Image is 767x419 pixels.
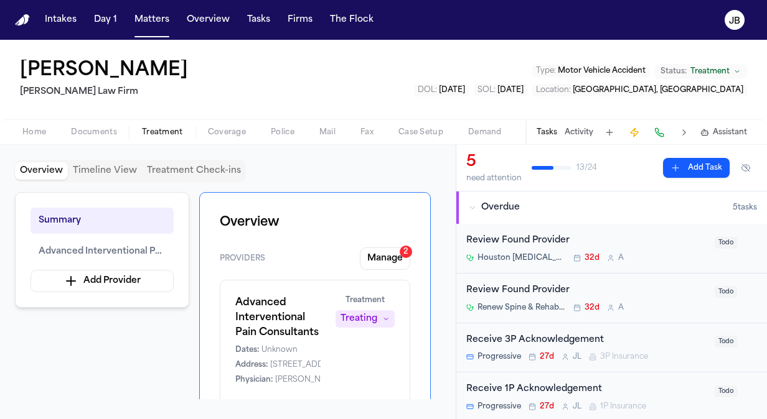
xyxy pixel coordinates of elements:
div: Review Found Provider [466,234,707,248]
span: Advanced Interventional Pain Consultants [39,244,166,259]
h1: Overview [220,213,410,233]
div: Receive 1P Acknowledgement [466,382,707,397]
span: A [618,253,624,263]
button: Overdue5tasks [456,191,767,224]
span: Address: [235,360,268,370]
span: Mail [319,127,336,137]
span: Todo [715,237,737,249]
span: Overdue [481,201,520,214]
button: Day 1 [89,9,122,31]
span: [DATE] [439,86,465,94]
button: Add Task [663,158,730,178]
button: Edit matter name [20,60,188,82]
span: Physician: [235,375,273,385]
span: 32d [585,303,600,313]
span: Location : [536,86,571,94]
span: 1P Insurance [600,402,646,412]
span: Todo [715,336,737,348]
span: 27d [540,352,554,362]
span: Police [271,127,294,137]
h2: [PERSON_NAME] Law Firm [20,85,193,99]
button: Make a Call [651,124,668,141]
span: Treatment [346,295,385,305]
span: Renew Spine & Rehabilitation [478,303,566,313]
button: Manage2 [360,247,410,270]
span: Unknown [261,345,298,355]
button: Timeline View [68,162,142,180]
span: 32d [585,253,600,263]
h1: [PERSON_NAME] [20,60,188,82]
span: Treatment [690,67,730,76]
span: [PERSON_NAME] [275,375,341,385]
button: Treatment Check-ins [142,162,246,180]
span: Motor Vehicle Accident [558,67,646,75]
button: Overview [15,162,68,180]
span: Assistant [713,127,747,137]
span: Todo [715,385,737,397]
button: Edit DOL: 2025-07-21 [414,84,469,96]
h1: Advanced Interventional Pain Consultants [235,295,321,340]
span: Progressive [478,352,521,362]
div: Receive 3P Acknowledgement [466,333,707,348]
div: 5 [466,152,522,172]
button: Overview [182,9,235,31]
button: Advanced Interventional Pain Consultants [31,239,174,265]
span: Treatment [142,127,183,137]
span: Coverage [208,127,246,137]
button: Treating [336,310,395,328]
button: Edit Type: Motor Vehicle Accident [532,65,649,77]
a: Intakes [40,9,82,31]
button: Activity [565,127,593,137]
button: Matters [129,9,174,31]
button: Tasks [242,9,275,31]
button: Assistant [700,127,747,137]
span: 27d [540,402,554,412]
span: Documents [71,127,117,137]
span: Home [22,127,46,137]
span: DOL : [418,86,437,94]
div: Open task: Review Found Provider [456,274,767,323]
span: 5 task s [733,203,757,213]
a: Home [15,14,30,26]
button: Add Provider [31,270,174,292]
span: Todo [715,286,737,298]
div: Open task: Receive 3P Acknowledgement [456,323,767,373]
span: J L [573,352,581,362]
button: Change status from Treatment [654,64,747,79]
span: Progressive [478,402,521,412]
span: Dates: [235,345,259,355]
img: Finch Logo [15,14,30,26]
div: 2 [400,246,412,258]
span: [DATE] [497,86,524,94]
button: The Flock [325,9,379,31]
span: 3P Insurance [600,352,648,362]
span: Fax [360,127,374,137]
button: Firms [283,9,318,31]
div: Open task: Review Found Provider [456,224,767,274]
div: Treating [341,313,377,325]
div: Review Found Provider [466,283,707,298]
span: Status: [661,67,687,76]
button: Edit Location: Richmand, TX [532,84,747,96]
span: Houston [MEDICAL_DATA] (Kingsland Medical Imaging) [478,253,566,263]
button: Edit SOL: 2027-07-21 [474,84,527,96]
span: Demand [468,127,502,137]
span: Providers [220,254,265,264]
button: Hide completed tasks (⌘⇧H) [735,158,757,178]
span: Type : [536,67,556,75]
span: A [618,303,624,313]
span: [STREET_ADDRESS] [270,360,346,370]
span: 13 / 24 [576,163,597,173]
span: Case Setup [398,127,443,137]
button: Tasks [537,127,557,137]
span: SOL : [478,86,496,94]
div: need attention [466,173,522,183]
span: [GEOGRAPHIC_DATA], [GEOGRAPHIC_DATA] [573,86,743,94]
text: JB [729,17,740,25]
